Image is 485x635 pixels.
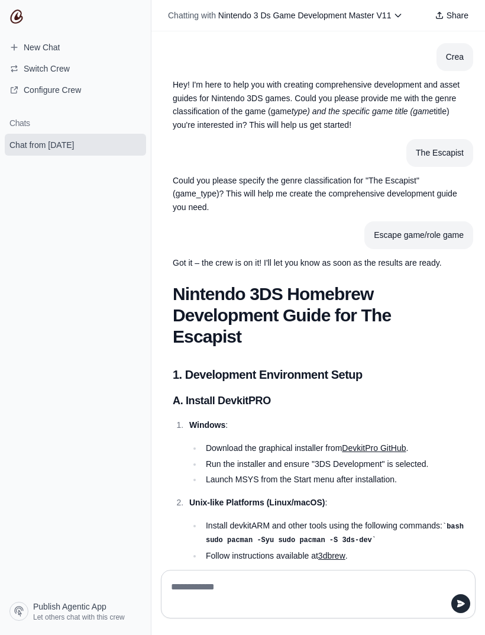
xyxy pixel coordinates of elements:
span: Chatting with [168,9,216,21]
img: CrewAI Logo [9,9,24,24]
span: Publish Agentic App [33,601,106,613]
span: Nintendo 3 Ds Game Development Master V11 [218,11,392,20]
strong: Windows [189,420,225,430]
p: Hey! I'm here to help you with creating comprehensive development and asset guides for Nintendo 3... [173,78,464,132]
em: type) and the specific game title (game [292,107,434,116]
p: : [189,496,464,510]
p: Could you please specify the genre classification for "The Escapist" (game_type)? This will help ... [173,174,464,214]
span: Share [447,9,468,21]
span: Configure Crew [24,84,81,96]
span: Chat from [DATE] [9,139,74,151]
h3: A. Install DevkitPRO [173,392,464,409]
a: Chat from [DATE] [5,134,146,156]
button: Share [430,7,473,24]
section: Response [163,249,473,277]
a: Configure Crew [5,80,146,99]
section: User message [406,139,473,167]
a: DevkitPro GitHub [342,443,406,453]
button: Switch Crew [5,59,146,78]
section: Response [163,71,473,139]
section: User message [436,43,473,71]
section: Response [163,167,473,221]
li: Run the installer and ensure "3DS Development" is selected. [202,457,464,471]
a: 3dbrew [318,551,345,560]
li: Launch MSYS from the Start menu after installation. [202,473,464,486]
h2: 1. Development Environment Setup [173,366,464,383]
a: Publish Agentic App Let others chat with this crew [5,597,146,626]
button: Chatting with Nintendo 3 Ds Game Development Master V11 [163,7,408,24]
div: The Escapist [416,146,464,160]
strong: Unix-like Platforms (Linux/macOS) [189,498,325,507]
div: Crea [446,50,464,64]
li: Download the graphical installer from . [202,441,464,455]
li: Follow instructions available at . [202,549,464,563]
p: Got it – the crew is on it! I'll let you know as soon as the results are ready. [173,256,464,270]
div: Escape game/role game [374,228,464,242]
span: Let others chat with this crew [33,613,125,622]
span: Switch Crew [24,63,70,75]
section: User message [364,221,473,249]
span: New Chat [24,41,60,53]
h1: Nintendo 3DS Homebrew Development Guide for The Escapist [173,283,464,347]
a: New Chat [5,38,146,57]
p: : [189,418,464,432]
li: Install devkitARM and other tools using the following commands: [202,519,464,547]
